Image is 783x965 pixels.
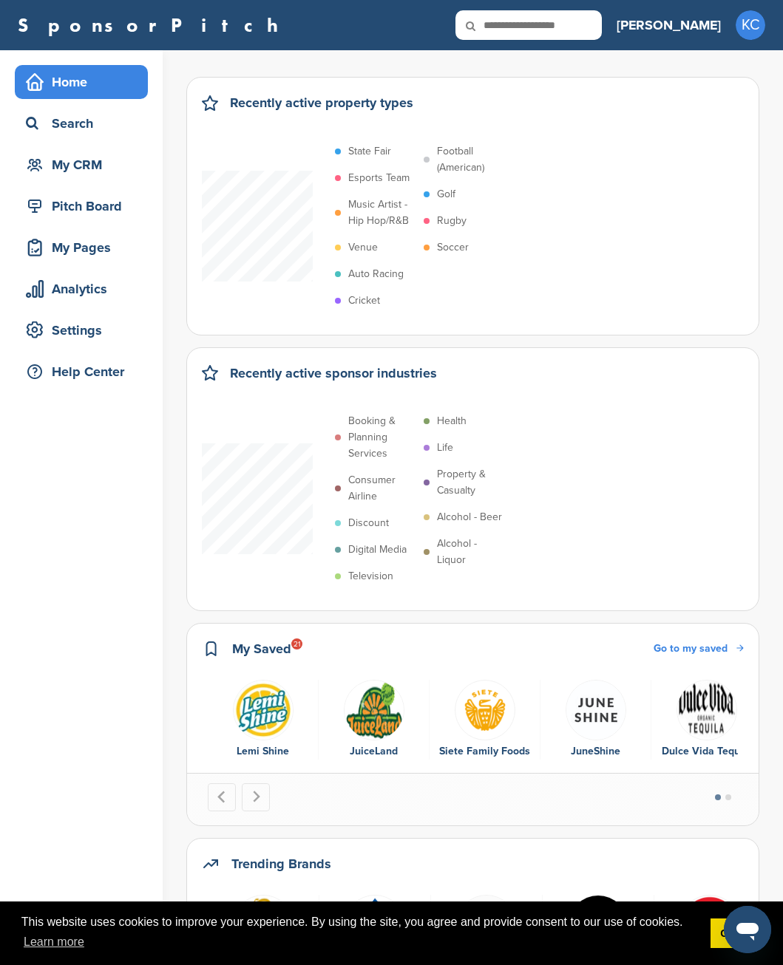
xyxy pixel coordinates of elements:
button: Go to page 2 [725,794,731,800]
h3: [PERSON_NAME] [617,15,721,35]
div: 4 of 6 [540,680,651,760]
div: Settings [22,317,148,344]
div: Help Center [22,358,148,385]
button: Next slide [242,783,270,811]
p: Property & Casualty [437,466,505,499]
div: 2 of 6 [319,680,430,760]
span: This website uses cookies to improve your experience. By using the site, you agree and provide co... [21,913,699,953]
span: KC [736,10,765,40]
a: My CRM [15,148,148,182]
button: Go to page 1 [715,794,721,800]
p: Alcohol - Liquor [437,536,505,568]
img: Lemi shine logo 2 color 200x200 [233,680,294,740]
img: Kln5su0v 400x400 [568,895,628,955]
div: Lemi Shine [215,743,311,760]
img: 451ddf96e958c635948cd88c29892565 [679,895,740,955]
p: Music Artist - Hip Hop/R&B [348,197,416,229]
iframe: Button to launch messaging window [724,906,771,953]
p: Soccer [437,239,469,256]
a: 451ddf96e958c635948cd88c29892565 [662,895,758,954]
img: Screen shot 2017 12 14 at 8.31.49 am [345,895,405,955]
div: 21 [291,638,302,649]
a: learn more about cookies [21,931,87,953]
div: Dulce Vida Tequila [659,743,754,760]
a: Acl19 200x200 sponsors siete fd023281 Siete Family Foods [437,680,532,760]
p: Rugby [437,213,467,229]
div: Siete Family Foods [437,743,532,760]
p: State Fair [348,143,391,160]
div: 3 of 6 [430,680,540,760]
a: Pitch Board [15,189,148,223]
div: My CRM [22,151,148,178]
a: Analytics [15,272,148,306]
p: Television [348,568,393,584]
a: Home [15,65,148,99]
div: Analytics [22,276,148,302]
h2: Trending Brands [231,853,331,874]
p: Consumer Airline [348,472,416,505]
h2: My Saved [232,638,291,659]
a: [PERSON_NAME] [617,9,721,41]
img: Vswkxvtr 400x400 [566,680,626,740]
div: JuneShine [548,743,643,760]
a: dismiss cookie message [711,918,762,948]
img: Acl19 200x200 sponsors siete fd023281 [455,680,515,740]
span: Go to my saved [654,642,728,655]
a: Data [215,895,311,954]
a: Help Center [15,355,148,389]
h2: Recently active sponsor industries [230,363,437,383]
div: Search [22,110,148,137]
a: Search [15,106,148,140]
a: Go to my saved [654,641,744,657]
div: Home [22,69,148,95]
img: Static1.squarespace [344,680,404,740]
a: Buildingmissing [438,895,535,954]
a: SponsorPitch [18,16,288,35]
p: Esports Team [348,170,410,186]
p: Digital Media [348,542,407,558]
h2: Recently active property types [230,92,413,113]
p: Golf [437,186,455,202]
a: Static1.squarespace JuiceLand [326,680,421,760]
div: 5 of 6 [651,680,762,760]
img: Dulce vida logo [677,680,737,740]
p: Health [437,413,467,429]
a: Lemi shine logo 2 color 200x200 Lemi Shine [215,680,311,760]
img: Buildingmissing [456,895,517,955]
a: Screen shot 2017 12 14 at 8.31.49 am [327,895,423,954]
div: JuiceLand [326,743,421,760]
p: Discount [348,515,389,531]
p: Life [437,440,453,456]
p: Alcohol - Beer [437,509,502,525]
p: Cricket [348,293,380,309]
ul: Select a slide to show [702,791,744,802]
a: Vswkxvtr 400x400 JuneShine [548,680,643,760]
p: Auto Racing [348,266,404,282]
div: 1 of 6 [208,680,319,760]
p: Football (American) [437,143,505,176]
button: Go to last slide [208,783,236,811]
p: Venue [348,239,378,256]
a: Kln5su0v 400x400 [550,895,646,954]
a: Settings [15,313,148,347]
a: My Pages [15,231,148,265]
img: Data [233,895,294,955]
p: Booking & Planning Services [348,413,416,462]
div: My Pages [22,234,148,261]
div: Pitch Board [22,193,148,219]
